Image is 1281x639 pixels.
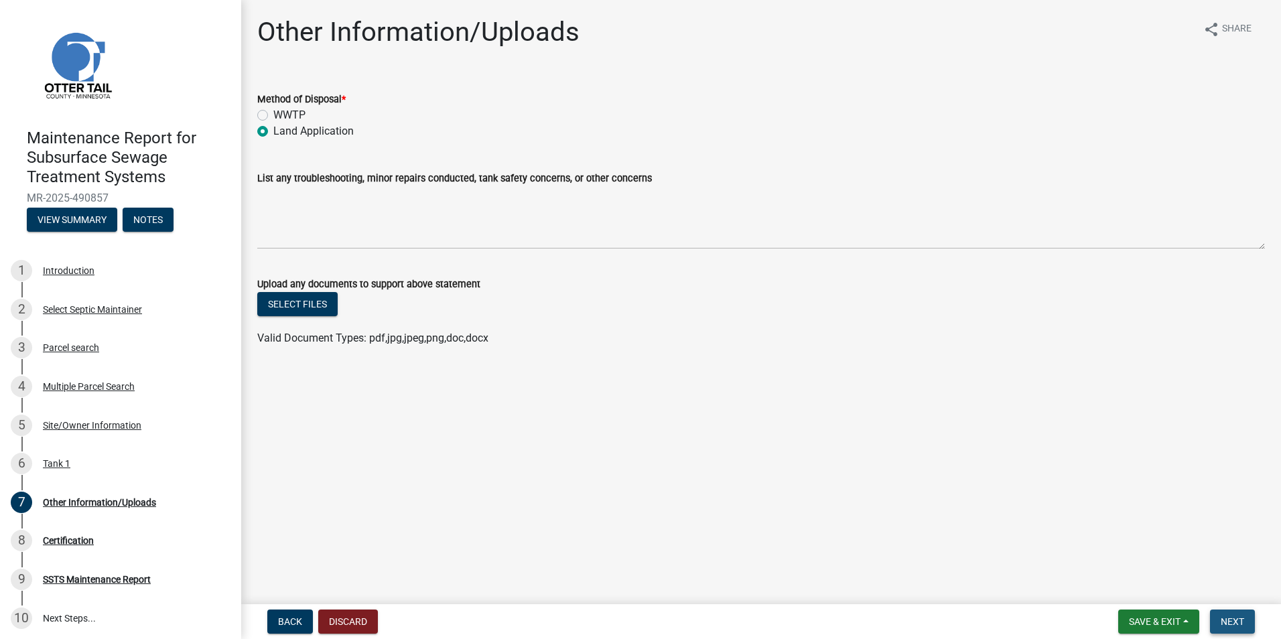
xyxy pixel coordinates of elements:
div: Certification [43,536,94,545]
div: 3 [11,337,32,358]
div: Select Septic Maintainer [43,305,142,314]
label: Upload any documents to support above statement [257,280,480,289]
button: Notes [123,208,174,232]
span: Share [1222,21,1252,38]
label: Method of Disposal [257,95,346,104]
div: 4 [11,376,32,397]
wm-modal-confirm: Summary [27,216,117,226]
label: Land Application [273,123,354,139]
div: 5 [11,415,32,436]
div: 6 [11,453,32,474]
button: shareShare [1193,16,1262,42]
button: View Summary [27,208,117,232]
label: WWTP [273,107,306,123]
div: Multiple Parcel Search [43,382,135,391]
div: Other Information/Uploads [43,498,156,507]
label: List any troubleshooting, minor repairs conducted, tank safety concerns, or other concerns [257,174,652,184]
div: 2 [11,299,32,320]
span: MR-2025-490857 [27,192,214,204]
span: Valid Document Types: pdf,jpg,jpeg,png,doc,docx [257,332,488,344]
button: Next [1210,610,1255,634]
span: Save & Exit [1129,616,1181,627]
div: Tank 1 [43,459,70,468]
div: 8 [11,530,32,551]
wm-modal-confirm: Notes [123,216,174,226]
span: Back [278,616,302,627]
div: 1 [11,260,32,281]
i: share [1203,21,1219,38]
button: Discard [318,610,378,634]
button: Select files [257,292,338,316]
div: SSTS Maintenance Report [43,575,151,584]
h1: Other Information/Uploads [257,16,580,48]
div: 7 [11,492,32,513]
h4: Maintenance Report for Subsurface Sewage Treatment Systems [27,129,230,186]
div: Parcel search [43,343,99,352]
div: Site/Owner Information [43,421,141,430]
div: Introduction [43,266,94,275]
span: Next [1221,616,1244,627]
div: 10 [11,608,32,629]
div: 9 [11,569,32,590]
img: Otter Tail County, Minnesota [27,14,127,115]
button: Save & Exit [1118,610,1199,634]
button: Back [267,610,313,634]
